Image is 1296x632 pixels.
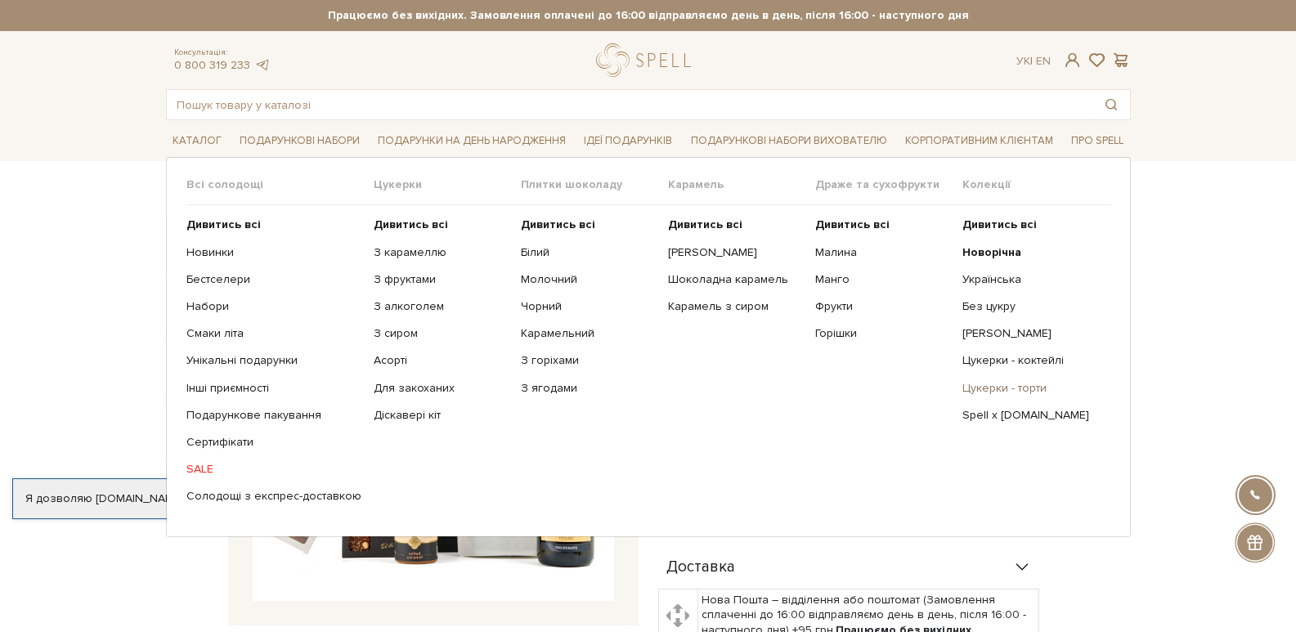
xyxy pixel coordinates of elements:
[186,272,361,287] a: Бестселери
[815,272,950,287] a: Манго
[166,157,1131,536] div: Каталог
[166,128,228,154] a: Каталог
[374,381,509,396] a: Для закоханих
[668,217,803,232] a: Дивитись всі
[186,435,361,450] a: Сертифікати
[962,299,1097,314] a: Без цукру
[962,217,1037,231] b: Дивитись всі
[521,381,656,396] a: З ягодами
[1016,54,1051,69] div: Ук
[186,217,261,231] b: Дивитись всі
[815,217,890,231] b: Дивитись всі
[186,326,361,341] a: Смаки літа
[186,489,361,504] a: Солодощі з експрес-доставкою
[962,353,1097,368] a: Цукерки - коктейлі
[962,245,1097,260] a: Новорічна
[186,381,361,396] a: Інші приємності
[167,90,1092,119] input: Пошук товару у каталозі
[374,299,509,314] a: З алкоголем
[166,8,1131,23] strong: Працюємо без вихідних. Замовлення оплачені до 16:00 відправляємо день в день, після 16:00 - насту...
[668,299,803,314] a: Карамель з сиром
[521,245,656,260] a: Білий
[374,326,509,341] a: З сиром
[596,43,698,77] a: logo
[684,127,894,155] a: Подарункові набори вихователю
[374,245,509,260] a: З карамеллю
[521,299,656,314] a: Чорний
[186,408,361,423] a: Подарункове пакування
[374,353,509,368] a: Асорті
[815,326,950,341] a: Горішки
[1030,54,1033,68] span: |
[186,217,361,232] a: Дивитись всі
[374,272,509,287] a: З фруктами
[186,462,361,477] a: SALE
[668,217,742,231] b: Дивитись всі
[668,177,815,192] span: Карамель
[186,299,361,314] a: Набори
[521,326,656,341] a: Карамельний
[815,245,950,260] a: Малина
[815,177,962,192] span: Драже та сухофрукти
[815,217,950,232] a: Дивитись всі
[962,272,1097,287] a: Українська
[962,326,1097,341] a: [PERSON_NAME]
[668,272,803,287] a: Шоколадна карамель
[962,245,1021,259] b: Новорічна
[962,217,1097,232] a: Дивитись всі
[254,58,271,72] a: telegram
[1092,90,1130,119] button: Пошук товару у каталозі
[577,128,679,154] a: Ідеї подарунків
[962,408,1097,423] a: Spell x [DOMAIN_NAME]
[668,245,803,260] a: [PERSON_NAME]
[174,47,271,58] span: Консультація:
[371,128,572,154] a: Подарунки на День народження
[186,245,361,260] a: Новинки
[521,177,668,192] span: Плитки шоколаду
[521,217,656,232] a: Дивитись всі
[186,177,374,192] span: Всі солодощі
[962,177,1110,192] span: Колекції
[899,127,1060,155] a: Корпоративним клієнтам
[521,217,595,231] b: Дивитись всі
[374,177,521,192] span: Цукерки
[521,272,656,287] a: Молочний
[521,353,656,368] a: З горіхами
[815,299,950,314] a: Фрукти
[1065,128,1130,154] a: Про Spell
[1036,54,1051,68] a: En
[374,408,509,423] a: Діскавері кіт
[186,353,361,368] a: Унікальні подарунки
[174,58,250,72] a: 0 800 319 233
[233,128,366,154] a: Подарункові набори
[374,217,448,231] b: Дивитись всі
[374,217,509,232] a: Дивитись всі
[666,560,735,575] span: Доставка
[13,491,456,506] div: Я дозволяю [DOMAIN_NAME] використовувати
[962,381,1097,396] a: Цукерки - торти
